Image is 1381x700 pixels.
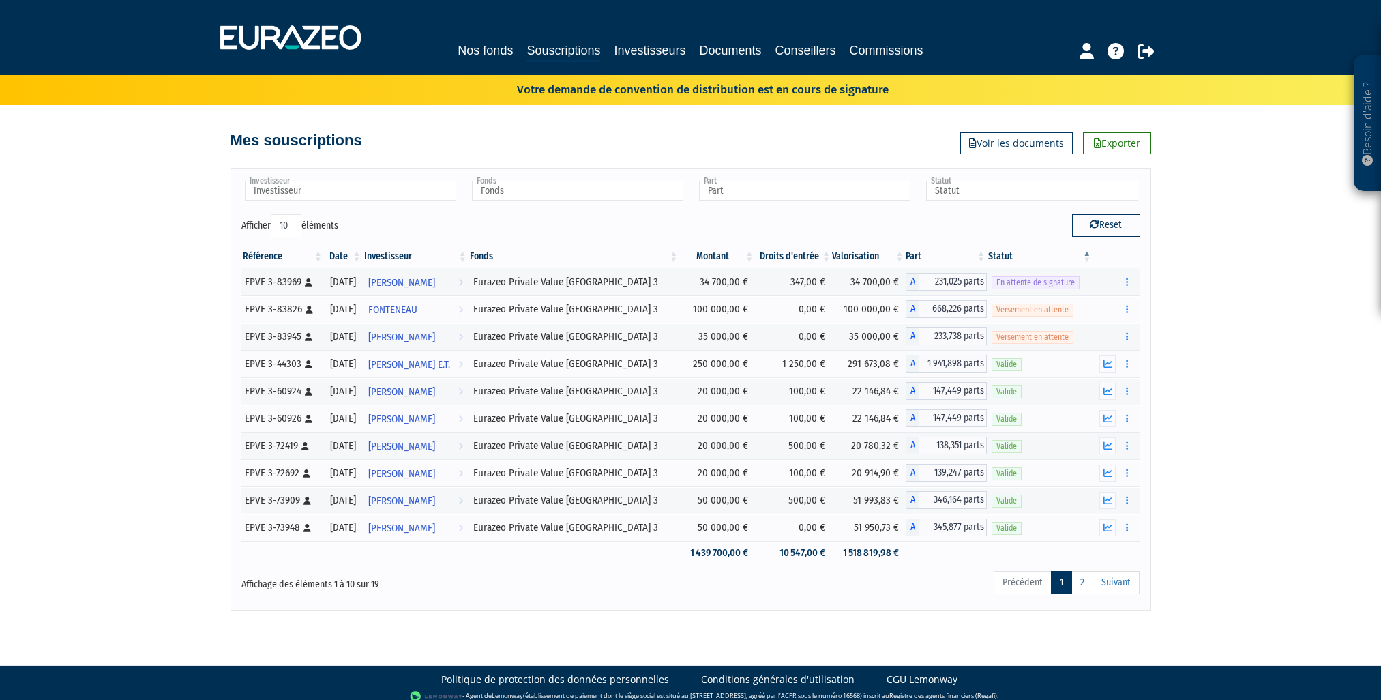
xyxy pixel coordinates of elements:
a: Voir les documents [960,132,1073,154]
a: 1 [1051,571,1072,594]
span: FONTENEAU [368,297,417,323]
span: [PERSON_NAME] [368,270,435,295]
a: FONTENEAU [363,295,469,323]
div: Eurazeo Private Value [GEOGRAPHIC_DATA] 3 [473,439,675,453]
div: EPVE 3-73909 [245,493,320,508]
a: CGU Lemonway [887,673,957,686]
div: EPVE 3-72692 [245,466,320,480]
a: [PERSON_NAME] [363,377,469,405]
p: Besoin d'aide ? [1360,62,1376,185]
div: A - Eurazeo Private Value Europe 3 [906,464,987,482]
div: A - Eurazeo Private Value Europe 3 [906,519,987,536]
a: Investisseurs [614,41,685,60]
span: A [906,491,919,509]
a: [PERSON_NAME] [363,514,469,541]
td: 20 000,00 € [679,405,755,432]
td: 35 000,00 € [679,323,755,350]
select: Afficheréléments [271,214,301,237]
td: 347,00 € [755,268,832,295]
div: Affichage des éléments 1 à 10 sur 19 [241,570,604,592]
td: 291 673,08 € [832,350,906,377]
p: Votre demande de convention de distribution est en cours de signature [477,78,889,98]
td: 100,00 € [755,405,832,432]
span: 231,025 parts [919,273,987,291]
span: Versement en attente [992,331,1073,344]
span: A [906,437,919,454]
span: Valide [992,495,1022,508]
div: EPVE 3-72419 [245,439,320,453]
span: [PERSON_NAME] [368,461,435,486]
i: [Français] Personne physique [305,333,312,341]
span: [PERSON_NAME] [368,379,435,405]
span: A [906,273,919,291]
div: EPVE 3-83969 [245,275,320,289]
a: Exporter [1083,132,1151,154]
i: Voir l'investisseur [458,379,463,405]
span: A [906,409,919,427]
td: 500,00 € [755,432,832,459]
a: [PERSON_NAME] [363,432,469,459]
img: 1732889491-logotype_eurazeo_blanc_rvb.png [220,25,361,50]
i: Voir l'investisseur [458,325,463,350]
span: 233,738 parts [919,327,987,345]
span: [PERSON_NAME] [368,488,435,514]
td: 1 439 700,00 € [679,541,755,565]
a: [PERSON_NAME] [363,323,469,350]
button: Reset [1072,214,1140,236]
i: Voir l'investisseur [458,434,463,459]
span: 138,351 parts [919,437,987,454]
div: [DATE] [329,384,357,398]
td: 20 780,32 € [832,432,906,459]
div: A - Eurazeo Private Value Europe 3 [906,491,987,509]
a: Politique de protection des données personnelles [441,673,669,686]
div: [DATE] [329,275,357,289]
i: [Français] Personne physique [301,442,309,450]
td: 20 000,00 € [679,459,755,486]
span: 147,449 parts [919,382,987,400]
i: Voir l'investisseur [458,488,463,514]
div: A - Eurazeo Private Value Europe 3 [906,327,987,345]
div: [DATE] [329,439,357,453]
div: [DATE] [329,466,357,480]
th: Date: activer pour trier la colonne par ordre croissant [324,245,362,268]
div: EPVE 3-73948 [245,521,320,535]
div: A - Eurazeo Private Value Europe 3 [906,382,987,400]
span: [PERSON_NAME] [368,434,435,459]
span: Valide [992,440,1022,453]
span: [PERSON_NAME] [368,407,435,432]
div: [DATE] [329,330,357,344]
a: Commissions [850,41,923,60]
i: [Français] Personne physique [305,360,312,368]
a: Documents [700,41,762,60]
th: Droits d'entrée: activer pour trier la colonne par ordre croissant [755,245,832,268]
span: 345,877 parts [919,519,987,536]
span: [PERSON_NAME] [368,325,435,350]
td: 51 993,83 € [832,486,906,514]
a: [PERSON_NAME] [363,405,469,432]
td: 22 146,84 € [832,377,906,405]
td: 100 000,00 € [832,295,906,323]
span: 1 941,898 parts [919,355,987,373]
a: Conditions générales d'utilisation [701,673,855,686]
a: Nos fonds [458,41,513,60]
span: Versement en attente [992,304,1073,317]
span: 139,247 parts [919,464,987,482]
div: Eurazeo Private Value [GEOGRAPHIC_DATA] 3 [473,302,675,317]
i: Voir l'investisseur [458,352,463,377]
td: 250 000,00 € [679,350,755,377]
span: Valide [992,467,1022,480]
div: [DATE] [329,493,357,508]
td: 34 700,00 € [679,268,755,295]
div: A - Eurazeo Private Value Europe 3 [906,300,987,318]
div: Eurazeo Private Value [GEOGRAPHIC_DATA] 3 [473,493,675,508]
td: 20 000,00 € [679,377,755,405]
td: 10 547,00 € [755,541,832,565]
span: 147,449 parts [919,409,987,427]
span: Valide [992,413,1022,426]
i: Voir l'investisseur [458,270,463,295]
div: A - Eurazeo Private Value Europe 3 [906,437,987,454]
i: [Français] Personne physique [305,388,312,396]
div: Eurazeo Private Value [GEOGRAPHIC_DATA] 3 [473,521,675,535]
th: Investisseur: activer pour trier la colonne par ordre croissant [363,245,469,268]
div: Eurazeo Private Value [GEOGRAPHIC_DATA] 3 [473,275,675,289]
